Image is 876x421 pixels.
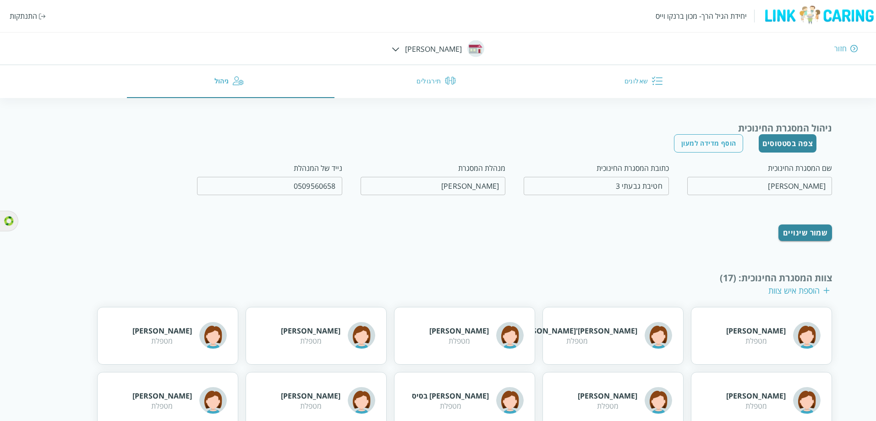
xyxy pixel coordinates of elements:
[361,177,506,195] input: מנהלת המסגרת
[127,65,334,98] button: ניהול
[199,321,227,349] img: אלונה רומן
[496,386,524,414] img: מרטין בסיס
[233,75,244,86] img: ניהול
[132,391,192,401] div: [PERSON_NAME]
[656,11,747,21] div: יחידת הגיל הרך- מכון ברנקו וייס
[445,75,456,86] img: תירגולים
[793,321,821,349] img: אורטל בן-שושן
[823,287,830,294] img: plus
[10,11,37,21] div: התנתקות
[281,326,340,336] div: [PERSON_NAME]
[516,326,637,336] div: [PERSON_NAME]'[PERSON_NAME]
[652,75,662,86] img: שאלונים
[578,401,637,411] div: מטפלת
[726,391,786,401] div: [PERSON_NAME]
[281,391,340,401] div: [PERSON_NAME]
[199,386,227,414] img: גילת כהן
[132,401,192,411] div: מטפלת
[524,163,669,173] div: כתובת המסגרת החינוכית
[687,177,832,195] input: שם המסגרת החינוכית
[726,326,786,336] div: [PERSON_NAME]
[524,177,669,195] input: כתובת המסגרת החינוכית
[762,5,876,25] img: logo
[687,163,832,173] div: שם המסגרת החינוכית
[281,336,340,346] div: מטפלת
[778,224,832,241] button: שמור שינויים
[645,386,672,414] img: מוריה במנולקר
[132,336,192,346] div: מטפלת
[429,326,489,336] div: [PERSON_NAME]
[197,163,342,173] div: נייד של המנהלת
[645,321,672,349] img: אליז תורג'מן
[412,401,489,411] div: מטפלת
[197,177,342,195] input: נייד של המנהלת
[768,285,830,296] div: הוספת איש צוות
[412,391,489,401] div: [PERSON_NAME] בסיס
[850,44,858,53] img: חזור
[281,401,340,411] div: מטפלת
[674,134,743,153] button: הוסף מדידה למעון
[44,272,832,284] div: צוות המסגרת החינוכית : (17)
[578,391,637,401] div: [PERSON_NAME]
[496,321,524,349] img: חנה כהן
[348,386,375,414] img: רבקה קסה
[334,65,542,98] button: תירגולים
[793,386,821,414] img: חנה טויטו
[361,163,506,173] div: מנהלת המסגרת
[834,44,847,54] div: חזור
[726,401,786,411] div: מטפלת
[132,326,192,336] div: [PERSON_NAME]
[44,122,832,134] div: ניהול המסגרת החינוכית
[542,65,749,98] button: שאלונים
[726,336,786,346] div: מטפלת
[429,336,489,346] div: מטפלת
[39,13,46,19] img: התנתקות
[348,321,375,349] img: שרית מכלוף
[516,336,637,346] div: מטפלת
[759,134,817,153] button: צפה בסטטוסים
